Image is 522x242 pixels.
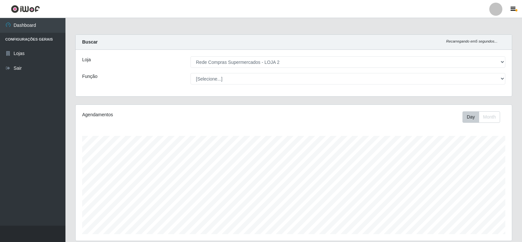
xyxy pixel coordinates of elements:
[82,39,98,45] strong: Buscar
[446,39,497,43] i: Recarregando em 5 segundos...
[82,111,253,118] div: Agendamentos
[11,5,40,13] img: CoreUI Logo
[82,73,98,80] label: Função
[82,56,91,63] label: Loja
[462,111,505,123] div: Toolbar with button groups
[462,111,500,123] div: First group
[462,111,479,123] button: Day
[479,111,500,123] button: Month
